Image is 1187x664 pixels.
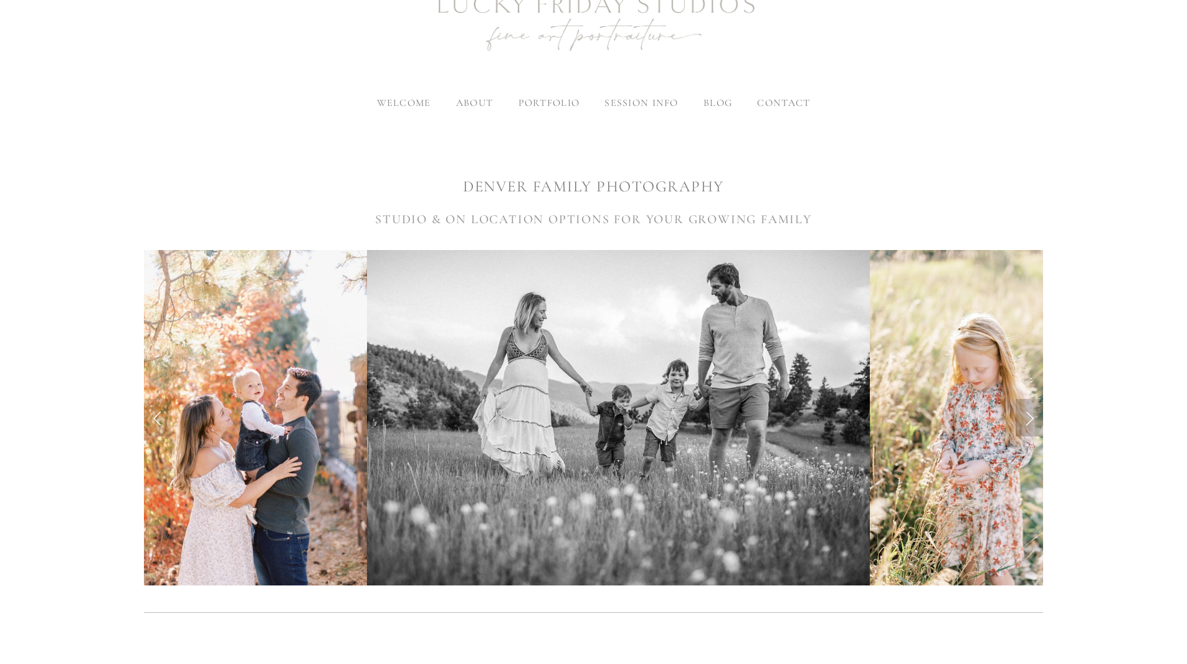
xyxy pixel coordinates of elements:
a: welcome [377,97,431,109]
label: portfolio [518,97,580,109]
a: Previous Slide [144,399,171,436]
h1: DENVER FAMILY PHOTOGRAPHY [144,176,1043,198]
h3: STUDIO & ON LOCATION OPTIONS FOR YOUR GROWING FAMILY [144,210,1043,229]
img: favorite-family-photographer.jpg [143,250,367,585]
label: about [456,97,493,109]
a: contact [757,97,810,109]
img: little-girl-in-tall-grass.jpg [870,250,1094,585]
img: pregnant-family-in-mountain-field.jpg [367,250,870,585]
a: blog [703,97,732,109]
a: Next Slide [1016,399,1043,436]
label: session info [604,97,678,109]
